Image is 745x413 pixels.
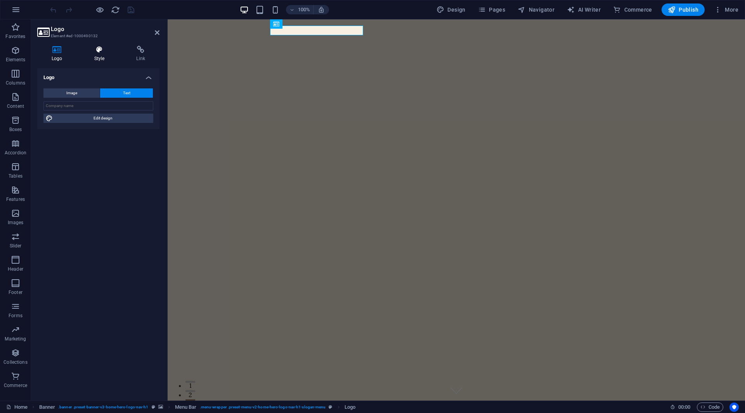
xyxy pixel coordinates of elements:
p: Columns [6,80,25,86]
input: Company name [43,101,153,111]
nav: breadcrumb [39,403,356,412]
h4: Style [80,46,122,62]
span: Navigator [518,6,554,14]
p: Commerce [4,382,27,389]
button: AI Writer [564,3,604,16]
p: Tables [9,173,23,179]
span: Commerce [613,6,652,14]
p: Boxes [9,126,22,133]
p: Marketing [5,336,26,342]
h6: 100% [298,5,310,14]
span: Code [700,403,720,412]
span: Design [437,6,466,14]
span: More [714,6,738,14]
span: Click to select. Double-click to edit [345,403,355,412]
span: Click to select. Double-click to edit [39,403,55,412]
h2: Logo [51,26,159,33]
button: Publish [662,3,705,16]
h6: Session time [670,403,691,412]
button: Image [43,88,100,98]
span: Click to select. Double-click to edit [175,403,197,412]
span: . banner .preset-banner-v3-home-hero-logo-nav-h1 [58,403,148,412]
button: 3 [18,380,28,382]
i: On resize automatically adjust zoom level to fit chosen device. [318,6,325,13]
span: Text [123,88,130,98]
button: Pages [475,3,508,16]
p: Forms [9,313,23,319]
button: reload [111,5,120,14]
button: Commerce [610,3,655,16]
div: Design (Ctrl+Alt+Y) [433,3,469,16]
h4: Link [122,46,159,62]
p: Features [6,196,25,202]
button: Edit design [43,114,153,123]
p: Collections [3,359,27,365]
i: This element is a customizable preset [329,405,332,409]
p: Favorites [5,33,25,40]
span: . menu-wrapper .preset-menu-v2-home-hero-logo-nav-h1-slogan-menu [200,403,326,412]
span: AI Writer [567,6,601,14]
p: Elements [6,57,26,63]
button: Code [697,403,723,412]
span: Image [66,88,77,98]
button: Navigator [515,3,558,16]
i: Reload page [111,5,120,14]
span: : [684,404,685,410]
span: Edit design [55,114,151,123]
button: 2 [18,371,28,373]
h4: Logo [37,68,159,82]
p: Images [8,219,24,226]
button: 1 [18,361,28,363]
p: Content [7,103,24,109]
button: Design [433,3,469,16]
h4: Logo [37,46,80,62]
button: Usercentrics [729,403,739,412]
button: Click here to leave preview mode and continue editing [95,5,104,14]
button: Text [100,88,153,98]
a: Click to cancel selection. Double-click to open Pages [6,403,28,412]
button: More [711,3,742,16]
span: Pages [478,6,505,14]
p: Accordion [5,150,26,156]
h3: Element #ed-1000490132 [51,33,144,40]
p: Header [8,266,23,272]
i: This element contains a background [158,405,163,409]
button: 100% [286,5,314,14]
span: 00 00 [678,403,690,412]
span: Publish [668,6,698,14]
i: This element is a customizable preset [152,405,155,409]
p: Slider [10,243,22,249]
p: Footer [9,289,23,295]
